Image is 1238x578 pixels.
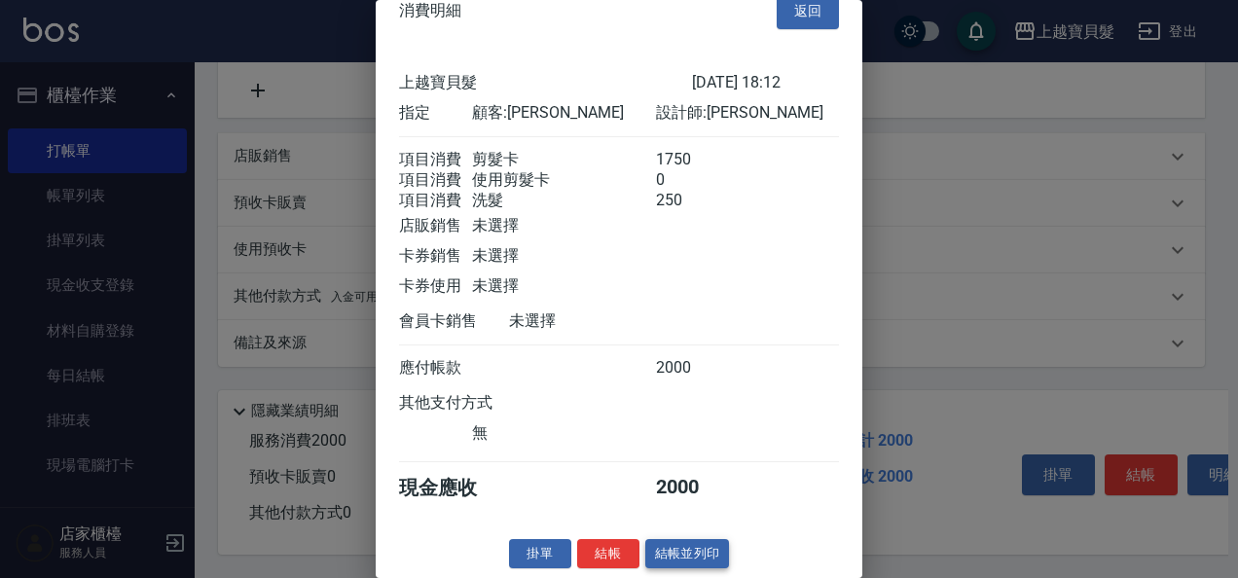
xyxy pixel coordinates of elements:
[399,150,472,170] div: 項目消費
[472,276,655,297] div: 未選擇
[399,1,461,20] span: 消費明細
[399,475,509,501] div: 現金應收
[656,358,729,379] div: 2000
[472,150,655,170] div: 剪髮卡
[472,423,655,444] div: 無
[656,475,729,501] div: 2000
[399,311,509,332] div: 會員卡銷售
[399,73,692,93] div: 上越寶貝髮
[692,73,839,93] div: [DATE] 18:12
[472,191,655,211] div: 洗髮
[399,191,472,211] div: 項目消費
[656,191,729,211] div: 250
[472,216,655,236] div: 未選擇
[472,170,655,191] div: 使用剪髮卡
[509,311,692,332] div: 未選擇
[472,103,655,124] div: 顧客: [PERSON_NAME]
[399,276,472,297] div: 卡券使用
[472,246,655,267] div: 未選擇
[399,103,472,124] div: 指定
[656,103,839,124] div: 設計師: [PERSON_NAME]
[656,150,729,170] div: 1750
[656,170,729,191] div: 0
[399,358,472,379] div: 應付帳款
[399,393,546,414] div: 其他支付方式
[399,170,472,191] div: 項目消費
[509,539,571,569] button: 掛單
[577,539,639,569] button: 結帳
[399,246,472,267] div: 卡券銷售
[645,539,730,569] button: 結帳並列印
[399,216,472,236] div: 店販銷售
